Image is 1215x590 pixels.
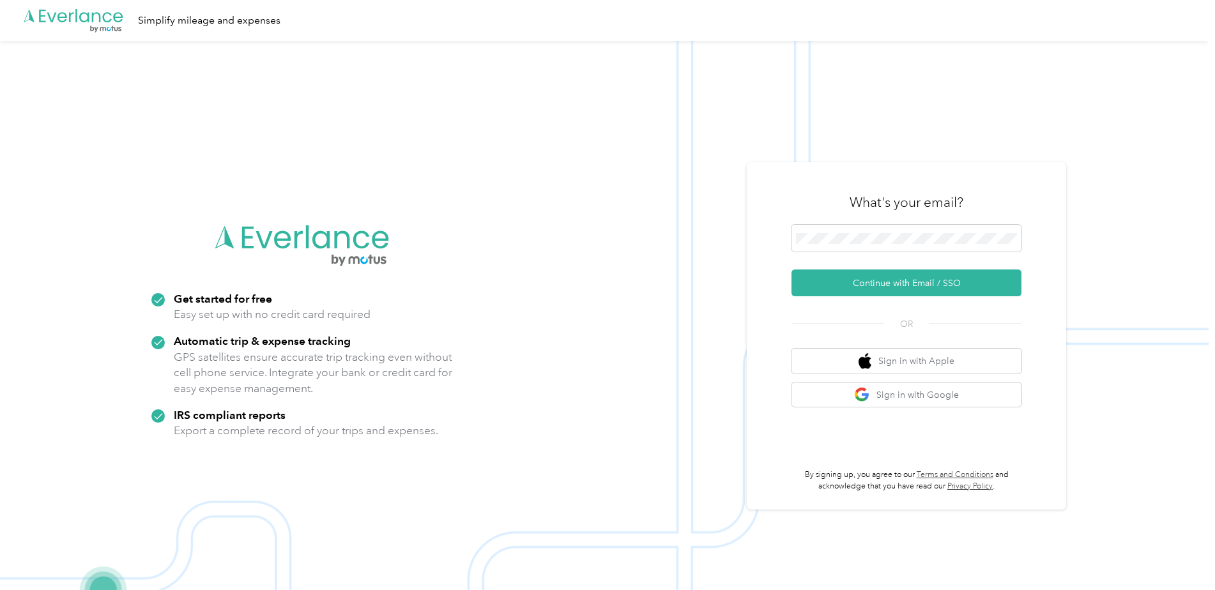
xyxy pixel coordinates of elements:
[791,469,1021,492] p: By signing up, you agree to our and acknowledge that you have read our .
[791,349,1021,374] button: apple logoSign in with Apple
[791,382,1021,407] button: google logoSign in with Google
[174,408,286,421] strong: IRS compliant reports
[174,334,351,347] strong: Automatic trip & expense tracking
[850,193,963,211] h3: What's your email?
[174,306,371,322] p: Easy set up with no credit card required
[854,387,870,403] img: google logo
[859,353,871,369] img: apple logo
[174,349,453,397] p: GPS satellites ensure accurate trip tracking even without cell phone service. Integrate your bank...
[884,317,929,331] span: OR
[174,423,438,439] p: Export a complete record of your trips and expenses.
[174,292,272,305] strong: Get started for free
[917,470,993,480] a: Terms and Conditions
[947,481,993,491] a: Privacy Policy
[791,269,1021,296] button: Continue with Email / SSO
[138,13,280,29] div: Simplify mileage and expenses
[1143,518,1215,590] iframe: Everlance-gr Chat Button Frame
